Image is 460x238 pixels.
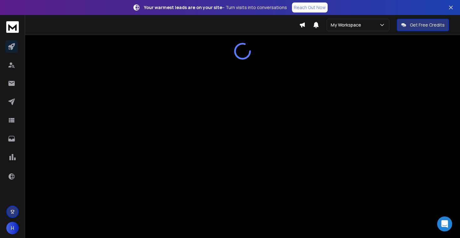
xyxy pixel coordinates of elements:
[144,4,287,11] p: – Turn visits into conversations
[410,22,445,28] p: Get Free Credits
[6,21,19,33] img: logo
[294,4,326,11] p: Reach Out Now
[397,19,449,31] button: Get Free Credits
[331,22,364,28] p: My Workspace
[6,222,19,234] button: H
[437,216,452,231] div: Open Intercom Messenger
[144,4,222,10] strong: Your warmest leads are on your site
[292,2,328,12] a: Reach Out Now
